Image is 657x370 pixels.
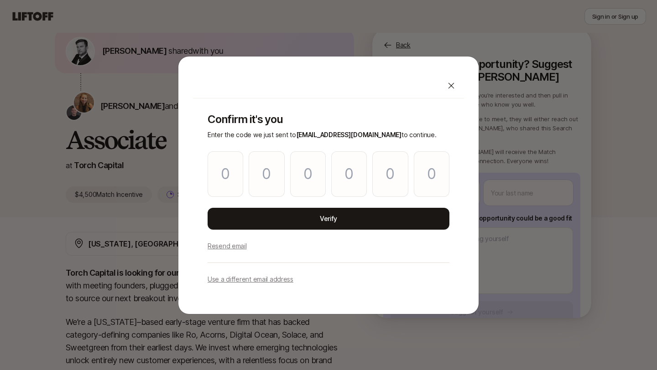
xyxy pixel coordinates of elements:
[208,151,243,197] input: Please enter OTP character 1
[208,241,247,252] p: Resend email
[331,151,367,197] input: Please enter OTP character 4
[208,129,449,140] p: Enter the code we just sent to to continue.
[208,274,293,285] p: Use a different email address
[414,151,449,197] input: Please enter OTP character 6
[296,131,401,139] span: [EMAIL_ADDRESS][DOMAIN_NAME]
[290,151,326,197] input: Please enter OTP character 3
[249,151,284,197] input: Please enter OTP character 2
[208,113,449,126] p: Confirm it's you
[208,208,449,230] button: Verify
[372,151,408,197] input: Please enter OTP character 5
